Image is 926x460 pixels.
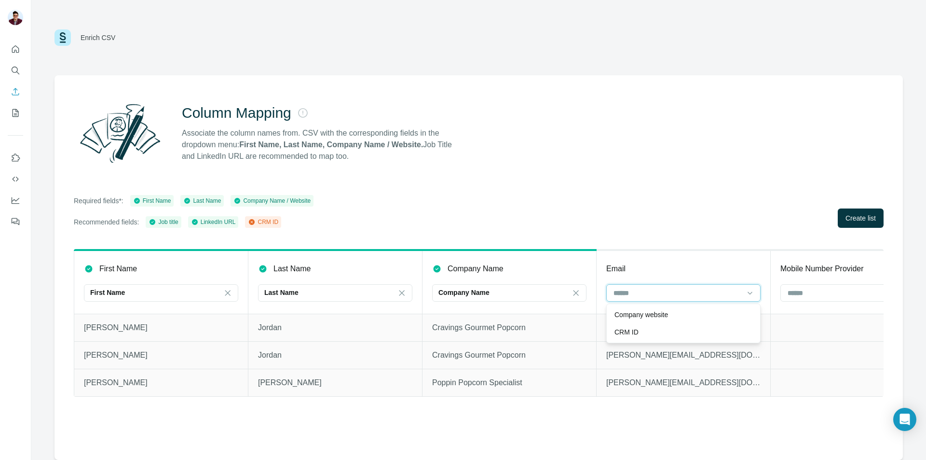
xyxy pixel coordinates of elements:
[149,218,178,226] div: Job title
[182,104,291,122] h2: Column Mapping
[438,288,490,297] p: Company Name
[606,349,761,361] p: [PERSON_NAME][EMAIL_ADDRESS][DOMAIN_NAME]
[432,322,586,334] p: Cravings Gourmet Popcorn
[74,217,139,227] p: Recommended fields:
[8,41,23,58] button: Quick start
[233,196,311,205] div: Company Name / Website
[74,196,123,206] p: Required fields*:
[8,192,23,209] button: Dashboard
[264,288,299,297] p: Last Name
[258,377,412,389] p: [PERSON_NAME]
[8,104,23,122] button: My lists
[84,349,238,361] p: [PERSON_NAME]
[838,209,884,228] button: Create list
[74,98,166,168] img: Surfe Illustration - Column Mapping
[248,218,278,226] div: CRM ID
[84,322,238,334] p: [PERSON_NAME]
[8,149,23,167] button: Use Surfe on LinkedIn
[99,263,137,275] p: First Name
[606,377,761,389] p: [PERSON_NAME][EMAIL_ADDRESS][DOMAIN_NAME]
[780,263,864,275] p: Mobile Number Provider
[183,196,221,205] div: Last Name
[182,127,461,162] p: Associate the column names from. CSV with the corresponding fields in the dropdown menu: Job Titl...
[258,322,412,334] p: Jordan
[54,29,71,46] img: Surfe Logo
[845,213,876,223] span: Create list
[84,377,238,389] p: [PERSON_NAME]
[432,377,586,389] p: Poppin Popcorn Specialist
[8,83,23,100] button: Enrich CSV
[893,408,916,431] div: Open Intercom Messenger
[273,263,311,275] p: Last Name
[8,213,23,230] button: Feedback
[191,218,236,226] div: LinkedIn URL
[614,327,639,337] p: CRM ID
[81,33,115,42] div: Enrich CSV
[90,288,125,297] p: First Name
[258,349,412,361] p: Jordan
[614,310,668,320] p: Company website
[448,263,504,275] p: Company Name
[432,349,586,361] p: Cravings Gourmet Popcorn
[8,170,23,188] button: Use Surfe API
[8,62,23,79] button: Search
[606,263,626,275] p: Email
[239,140,423,149] strong: First Name, Last Name, Company Name / Website.
[133,196,171,205] div: First Name
[8,10,23,25] img: Avatar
